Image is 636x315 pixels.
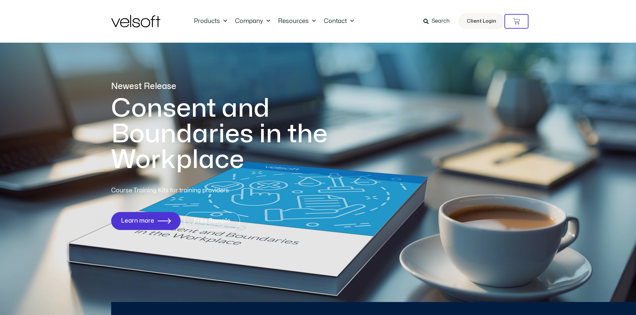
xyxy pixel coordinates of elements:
[111,96,355,173] h1: Consent and Boundaries in the Workplace
[190,18,231,25] a: ProductsMenu Toggle
[231,18,274,25] a: CompanyMenu Toggle
[458,13,504,29] a: Client Login
[467,17,496,26] span: Client Login
[111,186,277,195] p: Course Training Kits for training providers
[320,18,358,25] a: ContactMenu Toggle
[432,17,450,26] span: Search
[111,212,181,230] a: Learn more
[423,16,454,27] a: Search
[194,218,230,224] span: Free Sample
[121,218,154,224] span: Learn more
[111,81,355,92] p: Newest Release
[274,18,320,25] a: ResourcesMenu Toggle
[111,15,160,27] img: Velsoft Training Materials
[190,18,358,25] nav: Menu
[184,212,240,230] a: Free Sample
